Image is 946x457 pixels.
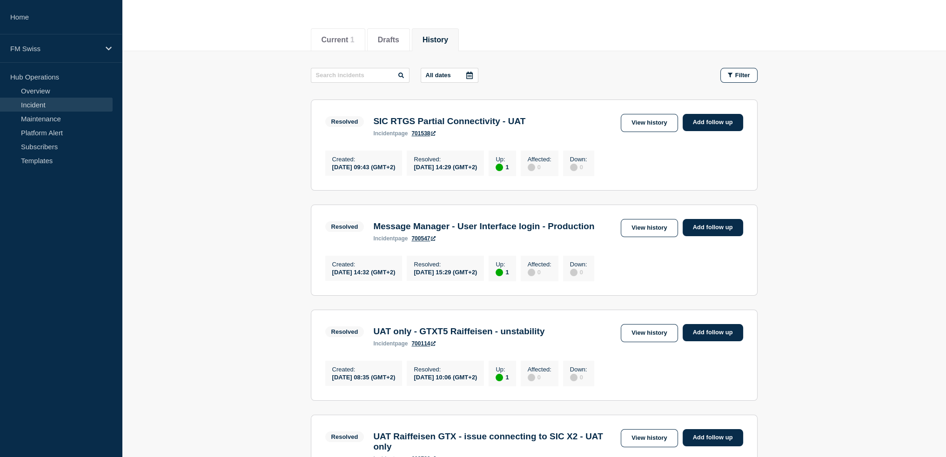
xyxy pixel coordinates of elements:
[421,68,478,83] button: All dates
[373,130,408,137] p: page
[426,72,451,79] p: All dates
[683,324,743,341] a: Add follow up
[411,235,436,242] a: 700547
[373,116,525,126] h3: SIC RTGS Partial Connectivity - UAT
[373,326,544,337] h3: UAT only - GTXT5 Raiffeisen - unstability
[414,163,477,171] div: [DATE] 14:29 (GMT+2)
[570,163,587,171] div: 0
[332,373,396,381] div: [DATE] 08:35 (GMT+2)
[373,431,616,452] h3: UAT Raiffeisen GTX - issue connecting to SIC X2 - UAT only
[528,366,551,373] p: Affected :
[373,235,395,242] span: incident
[414,156,477,163] p: Resolved :
[528,374,535,381] div: disabled
[570,156,587,163] p: Down :
[496,164,503,171] div: up
[10,45,100,53] p: FM Swiss
[528,156,551,163] p: Affected :
[570,374,577,381] div: disabled
[528,164,535,171] div: disabled
[414,366,477,373] p: Resolved :
[528,261,551,268] p: Affected :
[332,268,396,276] div: [DATE] 14:32 (GMT+2)
[496,373,509,381] div: 1
[496,268,509,276] div: 1
[720,68,758,83] button: Filter
[411,340,436,347] a: 700114
[325,431,364,442] span: Resolved
[570,366,587,373] p: Down :
[322,36,355,44] button: Current 1
[570,164,577,171] div: disabled
[496,261,509,268] p: Up :
[570,269,577,276] div: disabled
[325,326,364,337] span: Resolved
[325,221,364,232] span: Resolved
[570,373,587,381] div: 0
[683,114,743,131] a: Add follow up
[683,429,743,446] a: Add follow up
[373,340,395,347] span: incident
[373,235,408,242] p: page
[496,163,509,171] div: 1
[373,130,395,137] span: incident
[570,268,587,276] div: 0
[332,366,396,373] p: Created :
[683,219,743,236] a: Add follow up
[414,261,477,268] p: Resolved :
[496,156,509,163] p: Up :
[414,268,477,276] div: [DATE] 15:29 (GMT+2)
[311,68,409,83] input: Search incidents
[325,116,364,127] span: Resolved
[373,340,408,347] p: page
[528,268,551,276] div: 0
[350,36,355,44] span: 1
[496,374,503,381] div: up
[414,373,477,381] div: [DATE] 10:06 (GMT+2)
[570,261,587,268] p: Down :
[621,324,678,342] a: View history
[332,163,396,171] div: [DATE] 09:43 (GMT+2)
[332,156,396,163] p: Created :
[621,429,678,447] a: View history
[496,366,509,373] p: Up :
[373,221,594,232] h3: Message Manager - User Interface login - Production
[378,36,399,44] button: Drafts
[496,269,503,276] div: up
[528,269,535,276] div: disabled
[411,130,436,137] a: 701538
[621,114,678,132] a: View history
[423,36,448,44] button: History
[528,373,551,381] div: 0
[528,163,551,171] div: 0
[332,261,396,268] p: Created :
[621,219,678,237] a: View history
[735,72,750,79] span: Filter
